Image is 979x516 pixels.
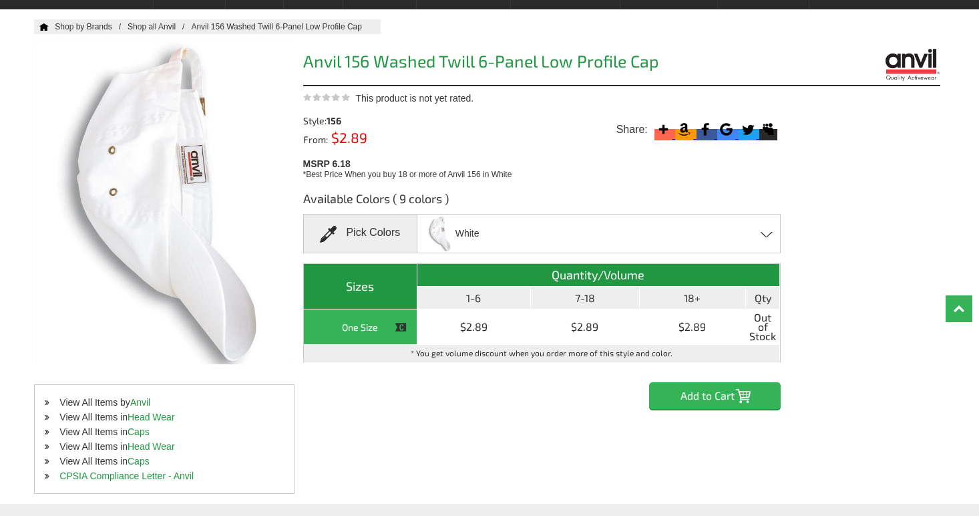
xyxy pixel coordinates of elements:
[303,214,418,253] div: Pick Colors
[746,287,780,309] th: Qty
[739,120,757,138] svg: Twitter
[34,23,49,31] a: Home
[654,120,672,138] svg: More
[307,319,413,336] div: One Size
[128,456,150,467] a: Caps
[59,471,194,481] a: CPSIA Compliance Letter - Anvil
[717,120,735,138] svg: Google Bookmark
[395,321,407,334] img: This item is CLOSEOUT!
[128,22,191,31] a: Shop all Anvil
[455,222,479,245] span: White
[35,410,293,424] li: View All Items in
[303,93,350,102] img: This product is not yet rated.
[55,22,128,31] a: Shop by Brands
[35,424,293,439] li: View All Items in
[303,132,424,144] div: From:
[417,287,531,309] th: 1-6
[946,295,972,322] a: Top
[35,395,293,410] li: View All Items by
[531,309,640,345] td: $2.89
[417,309,531,345] td: $2.89
[640,309,747,345] td: $2.89
[304,345,781,362] td: * You get volume discount when you order more of this style and color.
[191,22,375,31] a: Anvil 156 Washed Twill 6-Panel Low Profile Cap
[649,382,781,409] input: Add to Cart
[128,426,150,437] a: Caps
[35,454,293,469] li: View All Items in
[303,155,786,180] div: MSRP 6.18
[128,412,175,422] a: Head Wear
[884,47,940,82] img: Anvil
[128,441,175,452] a: Head Wear
[425,216,453,251] img: White
[675,120,693,138] svg: Amazon
[697,120,715,138] svg: Facebook
[303,116,424,126] div: Style:
[356,93,474,104] span: This product is not yet rated.
[417,264,781,287] th: Quantity/Volume
[304,264,417,309] th: Sizes
[759,120,777,138] svg: Myspace
[531,287,640,309] th: 7-18
[327,115,341,126] span: 156
[749,313,776,341] span: Out of Stock
[130,397,150,408] a: Anvil
[303,190,781,214] h3: Available Colors ( 9 colors )
[640,287,747,309] th: 18+
[303,53,781,74] h1: Anvil 156 Washed Twill 6-Panel Low Profile Cap
[303,170,512,179] span: *Best Price When you buy 18 or more of Anvil 156 in White
[328,129,367,146] span: $2.89
[35,439,293,454] li: View All Items in
[616,123,648,136] span: Share:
